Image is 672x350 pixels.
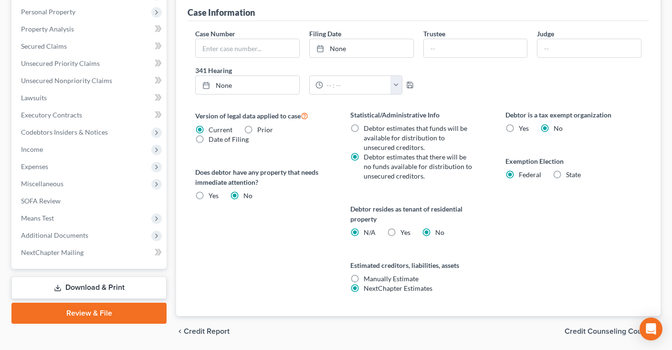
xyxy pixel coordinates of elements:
span: Credit Report [184,328,230,335]
a: Download & Print [11,276,167,299]
span: Lawsuits [21,94,47,102]
label: Debtor is a tax exempt organization [505,110,641,120]
input: Enter case number... [196,39,299,57]
label: Filing Date [309,29,341,39]
span: SOFA Review [21,197,61,205]
span: Unsecured Nonpriority Claims [21,76,112,85]
label: Trustee [423,29,445,39]
div: Case Information [188,7,255,18]
span: Debtor estimates that there will be no funds available for distribution to unsecured creditors. [364,153,472,180]
span: Income [21,145,43,153]
label: Estimated creditors, liabilities, assets [350,260,486,270]
label: Does debtor have any property that needs immediate attention? [195,167,331,187]
input: -- : -- [323,76,391,94]
span: Personal Property [21,8,75,16]
span: N/A [364,228,376,236]
span: Yes [209,191,219,200]
a: Executory Contracts [13,106,167,124]
span: NextChapter Estimates [364,284,432,292]
span: Manually Estimate [364,275,419,283]
span: State [566,170,581,179]
span: Property Analysis [21,25,74,33]
label: Debtor resides as tenant of residential property [350,204,486,224]
span: Yes [519,124,529,132]
span: No [554,124,563,132]
span: NextChapter Mailing [21,248,84,256]
span: Unsecured Priority Claims [21,59,100,67]
span: Yes [400,228,410,236]
span: Secured Claims [21,42,67,50]
label: Judge [537,29,554,39]
span: Additional Documents [21,231,88,239]
a: Lawsuits [13,89,167,106]
span: Debtor estimates that funds will be available for distribution to unsecured creditors. [364,124,467,151]
div: Open Intercom Messenger [640,318,662,340]
a: SOFA Review [13,192,167,210]
span: Credit Counseling Course [565,328,653,335]
span: Miscellaneous [21,180,63,188]
input: -- [537,39,641,57]
a: Unsecured Priority Claims [13,55,167,72]
a: Review & File [11,303,167,324]
a: None [310,39,413,57]
a: NextChapter Mailing [13,244,167,261]
label: Version of legal data applied to case [195,110,331,121]
i: chevron_left [176,328,184,335]
span: Current [209,126,232,134]
span: Codebtors Insiders & Notices [21,128,108,136]
label: Case Number [195,29,235,39]
label: 341 Hearing [190,65,419,75]
a: Property Analysis [13,21,167,38]
span: Executory Contracts [21,111,82,119]
span: No [243,191,252,200]
a: Unsecured Nonpriority Claims [13,72,167,89]
button: Credit Counseling Course chevron_right [565,328,661,335]
span: Prior [257,126,273,134]
input: -- [424,39,527,57]
label: Exemption Election [505,156,641,166]
a: None [196,76,299,94]
span: Means Test [21,214,54,222]
span: Expenses [21,162,48,170]
span: No [435,228,444,236]
span: Federal [519,170,541,179]
span: Date of Filing [209,135,249,143]
a: Secured Claims [13,38,167,55]
label: Statistical/Administrative Info [350,110,486,120]
button: chevron_left Credit Report [176,328,230,335]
